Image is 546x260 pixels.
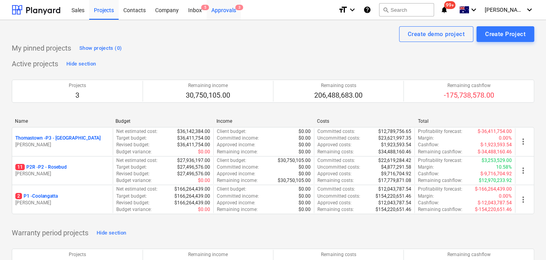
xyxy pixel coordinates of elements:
[519,195,528,204] span: more_vert
[217,186,246,193] p: Client budget :
[77,42,124,55] button: Show projects (0)
[475,186,512,193] p: $-166,264,439.00
[418,142,439,148] p: Cashflow :
[177,157,210,164] p: $27,936,197.00
[317,135,360,142] p: Uncommitted costs :
[378,135,411,142] p: $23,621,997.35
[338,5,348,15] i: format_size
[379,3,434,16] button: Search
[317,171,352,177] p: Approved costs :
[216,118,311,124] div: Income
[201,5,209,10] span: 5
[418,157,462,164] p: Profitability forecast :
[519,137,528,146] span: more_vert
[15,171,110,177] p: [PERSON_NAME]
[378,149,411,155] p: $34,488,160.46
[478,128,512,135] p: $-36,411,754.00
[64,58,98,70] button: Hide section
[299,186,311,193] p: $0.00
[317,193,360,200] p: Uncommitted costs :
[299,200,311,206] p: $0.00
[15,142,110,148] p: [PERSON_NAME]
[418,171,439,177] p: Cashflow :
[482,157,512,164] p: $3,253,529.00
[376,193,411,200] p: $154,220,651.46
[95,227,128,239] button: Hide section
[15,164,25,170] span: 11
[116,171,150,177] p: Revised budget :
[177,128,210,135] p: $36,142,384.00
[314,82,363,89] p: Remaining costs
[418,186,462,193] p: Profitability forecast :
[177,135,210,142] p: $36,411,754.00
[348,5,357,15] i: keyboard_arrow_down
[174,200,210,206] p: $166,264,439.00
[418,135,434,142] p: Margin :
[278,177,311,184] p: $30,750,105.00
[198,177,210,184] p: $0.00
[475,206,512,213] p: $-154,220,651.46
[525,5,534,15] i: keyboard_arrow_down
[317,118,411,124] div: Costs
[116,193,147,200] p: Target budget :
[116,206,152,213] p: Budget variance :
[116,149,152,155] p: Budget variance :
[317,206,354,213] p: Remaining costs :
[217,200,255,206] p: Approved income :
[299,149,311,155] p: $0.00
[15,193,110,206] div: 2P1 -Coolangatta[PERSON_NAME]
[116,177,152,184] p: Budget variance :
[480,171,512,177] p: $-9,716,704.92
[188,251,228,258] p: Remaining income
[378,128,411,135] p: $12,789,756.65
[378,177,411,184] p: $17,779,871.08
[478,149,512,155] p: $-34,488,160.46
[116,157,158,164] p: Net estimated cost :
[418,177,462,184] p: Remaining cashflow :
[476,26,534,42] button: Create Project
[381,171,411,177] p: $9,716,704.92
[418,118,512,124] div: Total
[378,186,411,193] p: $12,043,787.54
[174,193,210,200] p: $166,264,439.00
[363,5,371,15] i: Knowledge base
[12,228,88,238] p: Warranty period projects
[378,157,411,164] p: $22,619,284.42
[496,164,512,171] p: 10.58%
[217,193,259,200] p: Committed income :
[217,177,258,184] p: Remaining income :
[376,206,411,213] p: $154,220,651.46
[299,206,311,213] p: $0.00
[186,91,230,100] p: 30,750,105.00
[317,157,355,164] p: Committed costs :
[97,229,126,238] div: Hide section
[418,164,434,171] p: Margin :
[299,164,311,171] p: $0.00
[418,128,462,135] p: Profitability forecast :
[317,164,360,171] p: Uncommitted costs :
[198,206,210,213] p: $0.00
[299,135,311,142] p: $0.00
[321,251,356,258] p: Remaining costs
[15,193,58,200] p: P1 - Coolangatta
[317,149,354,155] p: Remaining costs :
[15,193,22,199] span: 2
[116,135,147,142] p: Target budget :
[499,193,512,200] p: 0.00%
[69,91,86,100] p: 3
[499,135,512,142] p: 0.00%
[177,171,210,177] p: $27,496,576.00
[447,251,491,258] p: Remaining cashflow
[299,193,311,200] p: $0.00
[314,91,363,100] p: 206,488,683.00
[177,164,210,171] p: $27,496,576.00
[418,200,439,206] p: Cashflow :
[69,251,86,258] p: Projects
[383,7,389,13] span: search
[116,128,158,135] p: Net estimated cost :
[217,206,258,213] p: Remaining income :
[116,200,150,206] p: Revised budget :
[418,206,462,213] p: Remaining cashflow :
[408,29,465,39] div: Create demo project
[317,142,352,148] p: Approved costs :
